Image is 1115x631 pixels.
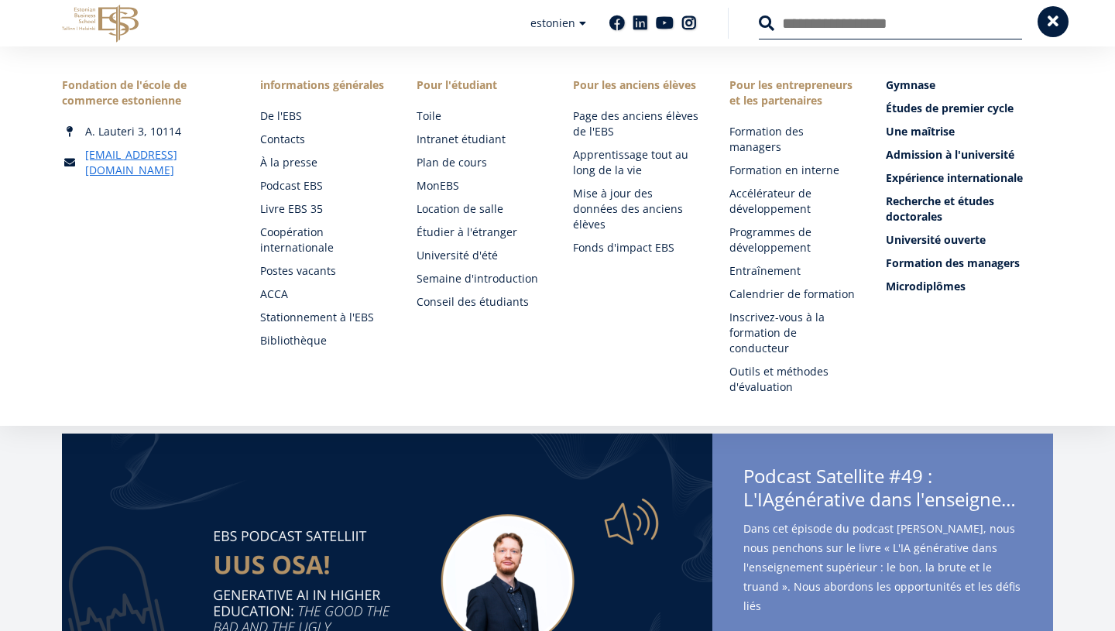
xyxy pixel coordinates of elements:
font: Inscrivez-vous à la formation de conducteur [729,310,825,355]
font: Formation en interne [729,163,839,177]
font: Conseil des étudiants [417,294,529,309]
a: Plan de cours [417,155,542,170]
a: Études de premier cycle [886,101,1053,116]
font: Podcast Satellite #49 : [743,463,932,489]
font: Contacts [260,132,305,146]
font: Études de premier cycle [886,101,1014,115]
a: Entraînement [729,263,855,279]
font: informations générales [260,77,384,92]
a: ACCA [260,286,386,302]
a: Postes vacants [260,263,386,279]
font: Bibliothèque [260,333,327,348]
a: Gymnase [886,77,1053,93]
a: Calendrier de formation [729,286,855,302]
a: Admission à l'université [886,147,1053,163]
a: Location de salle [417,201,542,217]
a: Outils et méthodes d'évaluation [729,364,855,395]
a: Inscrivez-vous à la formation de conducteur [729,310,855,356]
font: Location de salle [417,201,503,216]
font: Toile [417,108,441,123]
font: Pour les anciens élèves [573,77,696,92]
font: Pour l'étudiant [417,77,497,92]
font: Apprentissage tout au long de la vie [573,147,688,177]
font: Intranet étudiant [417,132,506,146]
a: Livre EBS 35 [260,201,386,217]
font: Stationnement à l'EBS [260,310,374,324]
font: Formation des managers [886,255,1020,270]
font: Formation des managers [729,124,804,154]
font: A. Lauteri 3, 10114 [85,124,181,139]
font: Fonds d'impact EBS [573,240,674,255]
font: Mise à jour des données des anciens élèves [573,186,683,231]
a: Formation des managers [729,124,855,155]
a: Page des anciens élèves de l'EBS [573,108,698,139]
font: Fondation de l'école de commerce estonienne [62,77,187,108]
a: Université ouverte [886,232,1053,248]
a: Intranet étudiant [417,132,542,147]
a: Université d'été [417,248,542,263]
a: Podcast EBS [260,178,386,194]
font: Université d'été [417,248,498,262]
a: Une maîtrise [886,124,1053,139]
font: Étudier à l'étranger [417,225,517,239]
font: Microdiplômes [886,279,966,293]
font: Recherche et études doctorales [886,194,994,224]
font: De l'EBS [260,108,302,123]
a: Fonds d'impact EBS [573,240,698,255]
font: Dans cet épisode du podcast [PERSON_NAME], nous nous penchons sur le livre « L'IA générative dans... [743,521,1021,613]
a: Stationnement à l'EBS [260,310,386,325]
font: Entraînement [729,263,801,278]
font: Calendrier de formation [729,286,855,301]
font: Plan de cours [417,155,487,170]
font: Outils et méthodes d'évaluation [729,364,829,394]
a: Conseil des étudiants [417,294,542,310]
font: Une maîtrise [886,124,955,139]
a: Mise à jour des données des anciens élèves [573,186,698,232]
font: Université ouverte [886,232,986,247]
a: Recherche et études doctorales [886,194,1053,225]
font: Livre EBS 35 [260,201,323,216]
font: Gymnase [886,77,935,92]
a: MonEBS [417,178,542,194]
font: À la presse [260,155,317,170]
font: Accélérateur de développement [729,186,811,216]
font: Semaine d'introduction [417,271,538,286]
a: Formation en interne [729,163,855,178]
a: De l'EBS [260,108,386,124]
font: Coopération internationale [260,225,334,255]
a: Microdiplômes [886,279,1053,294]
a: Pour l'étudiant [417,77,542,93]
font: Pour les entrepreneurs et les partenaires [729,77,853,108]
a: Étudier à l'étranger [417,225,542,240]
a: Apprentissage tout au long de la vie [573,147,698,178]
font: Admission à l'université [886,147,1014,162]
a: Contacts [260,132,386,147]
font: ACCA [260,286,288,301]
a: Programmes de développement [729,225,855,255]
a: Accélérateur de développement [729,186,855,217]
font: Expérience internationale [886,170,1023,185]
a: À la presse [260,155,386,170]
font: MonEBS [417,178,459,193]
a: Bibliothèque [260,333,386,348]
font: Postes vacants [260,263,336,278]
font: Podcast EBS [260,178,323,193]
a: Formation des managers [886,255,1053,271]
a: Semaine d'introduction [417,271,542,286]
a: Expérience internationale [886,170,1053,186]
a: Toile [417,108,542,124]
a: Coopération internationale [260,225,386,255]
a: [EMAIL_ADDRESS][DOMAIN_NAME] [85,147,229,178]
font: Programmes de développement [729,225,811,255]
font: [EMAIL_ADDRESS][DOMAIN_NAME] [85,147,177,177]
